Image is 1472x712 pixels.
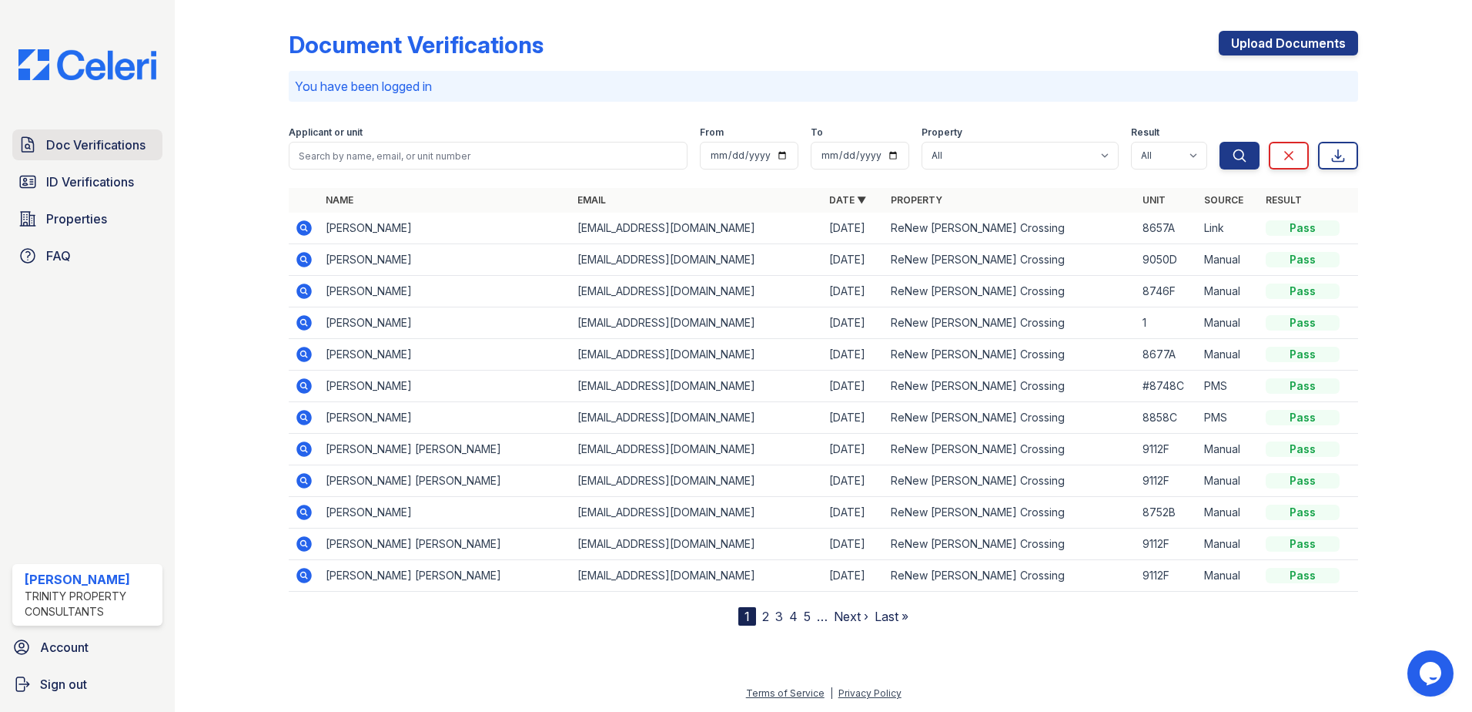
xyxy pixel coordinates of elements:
[1198,434,1260,465] td: Manual
[1266,194,1302,206] a: Result
[319,371,571,402] td: [PERSON_NAME]
[289,142,687,170] input: Search by name, email, or unit number
[885,276,1136,307] td: ReNew [PERSON_NAME] Crossing
[12,166,162,197] a: ID Verifications
[834,609,868,624] a: Next ›
[571,371,823,402] td: [EMAIL_ADDRESS][DOMAIN_NAME]
[823,402,885,434] td: [DATE]
[823,529,885,560] td: [DATE]
[1266,505,1340,520] div: Pass
[319,497,571,529] td: [PERSON_NAME]
[1198,529,1260,560] td: Manual
[1198,497,1260,529] td: Manual
[885,244,1136,276] td: ReNew [PERSON_NAME] Crossing
[885,529,1136,560] td: ReNew [PERSON_NAME] Crossing
[823,213,885,244] td: [DATE]
[1198,213,1260,244] td: Link
[700,126,724,139] label: From
[823,307,885,339] td: [DATE]
[1219,31,1358,55] a: Upload Documents
[1198,307,1260,339] td: Manual
[1407,650,1457,697] iframe: chat widget
[1136,529,1198,560] td: 9112F
[319,213,571,244] td: [PERSON_NAME]
[789,609,798,624] a: 4
[823,244,885,276] td: [DATE]
[1266,347,1340,362] div: Pass
[1136,497,1198,529] td: 8752B
[46,210,107,228] span: Properties
[1266,220,1340,236] div: Pass
[1198,244,1260,276] td: Manual
[571,529,823,560] td: [EMAIL_ADDRESS][DOMAIN_NAME]
[326,194,353,206] a: Name
[922,126,962,139] label: Property
[46,136,146,154] span: Doc Verifications
[1266,442,1340,457] div: Pass
[319,339,571,371] td: [PERSON_NAME]
[571,560,823,592] td: [EMAIL_ADDRESS][DOMAIN_NAME]
[823,339,885,371] td: [DATE]
[1198,560,1260,592] td: Manual
[319,402,571,434] td: [PERSON_NAME]
[25,570,156,589] div: [PERSON_NAME]
[6,669,169,700] a: Sign out
[1136,213,1198,244] td: 8657A
[1136,307,1198,339] td: 1
[571,339,823,371] td: [EMAIL_ADDRESS][DOMAIN_NAME]
[1266,568,1340,583] div: Pass
[885,434,1136,465] td: ReNew [PERSON_NAME] Crossing
[875,609,908,624] a: Last »
[1136,339,1198,371] td: 8677A
[1136,434,1198,465] td: 9112F
[885,497,1136,529] td: ReNew [PERSON_NAME] Crossing
[319,560,571,592] td: [PERSON_NAME] [PERSON_NAME]
[1136,465,1198,497] td: 9112F
[12,240,162,271] a: FAQ
[823,497,885,529] td: [DATE]
[746,687,825,699] a: Terms of Service
[1266,252,1340,267] div: Pass
[571,213,823,244] td: [EMAIL_ADDRESS][DOMAIN_NAME]
[571,307,823,339] td: [EMAIL_ADDRESS][DOMAIN_NAME]
[1131,126,1159,139] label: Result
[885,560,1136,592] td: ReNew [PERSON_NAME] Crossing
[319,465,571,497] td: [PERSON_NAME] [PERSON_NAME]
[885,307,1136,339] td: ReNew [PERSON_NAME] Crossing
[25,589,156,620] div: Trinity Property Consultants
[1136,371,1198,402] td: #8748C
[823,434,885,465] td: [DATE]
[289,126,363,139] label: Applicant or unit
[885,213,1136,244] td: ReNew [PERSON_NAME] Crossing
[838,687,902,699] a: Privacy Policy
[830,687,833,699] div: |
[319,529,571,560] td: [PERSON_NAME] [PERSON_NAME]
[1204,194,1243,206] a: Source
[829,194,866,206] a: Date ▼
[46,173,134,191] span: ID Verifications
[1198,339,1260,371] td: Manual
[738,607,756,626] div: 1
[885,402,1136,434] td: ReNew [PERSON_NAME] Crossing
[40,675,87,694] span: Sign out
[1266,315,1340,331] div: Pass
[1136,276,1198,307] td: 8746F
[823,465,885,497] td: [DATE]
[885,339,1136,371] td: ReNew [PERSON_NAME] Crossing
[762,609,769,624] a: 2
[1198,371,1260,402] td: PMS
[46,247,71,265] span: FAQ
[817,607,828,626] span: …
[6,49,169,80] img: CE_Logo_Blue-a8612792a0a2168367f1c8372b55b34899dd931a85d93a1a3d3e32e68fde9ad4.png
[891,194,942,206] a: Property
[1266,284,1340,299] div: Pass
[571,465,823,497] td: [EMAIL_ADDRESS][DOMAIN_NAME]
[1198,465,1260,497] td: Manual
[1266,378,1340,394] div: Pass
[823,276,885,307] td: [DATE]
[289,31,544,59] div: Document Verifications
[811,126,823,139] label: To
[1136,244,1198,276] td: 9050D
[823,560,885,592] td: [DATE]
